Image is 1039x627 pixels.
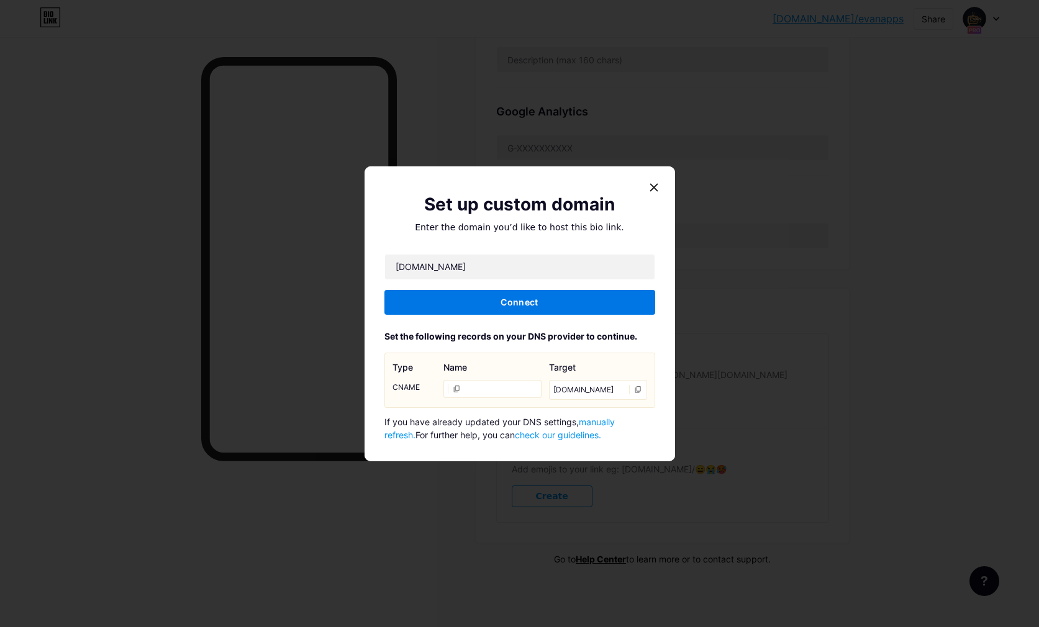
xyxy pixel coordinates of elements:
[384,191,655,217] div: Set up custom domain
[501,297,538,307] span: Connect
[384,415,655,441] div: If you have already updated your DNS settings, For further help, you can
[384,330,655,343] div: Set the following records on your DNS provider to continue.
[385,255,655,279] input: yourdomain.com
[549,361,647,374] div: Target
[549,380,647,400] div: [DOMAIN_NAME]
[515,430,601,440] a: check our guidelines.
[443,361,542,374] div: Name
[384,417,615,440] span: manually refresh.
[392,361,436,374] div: Type
[392,380,436,395] div: CNAME
[384,221,655,234] p: Enter the domain you’d like to host this bio link.
[384,290,655,315] button: Connect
